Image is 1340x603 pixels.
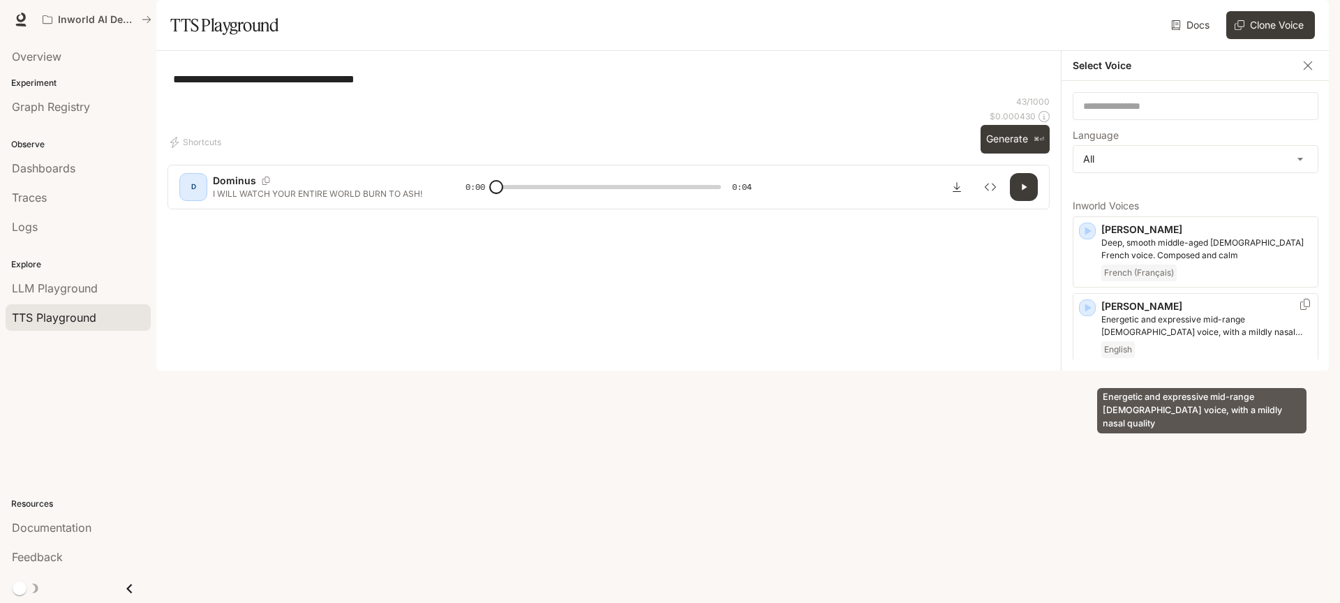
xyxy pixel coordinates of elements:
[1097,388,1306,433] div: Energetic and expressive mid-range [DEMOGRAPHIC_DATA] voice, with a mildly nasal quality
[1073,131,1119,140] p: Language
[213,174,256,188] p: Dominus
[1226,11,1315,39] button: Clone Voice
[1101,341,1135,358] span: English
[976,173,1004,201] button: Inspect
[58,14,136,26] p: Inworld AI Demos
[466,180,485,194] span: 0:00
[1101,223,1312,237] p: [PERSON_NAME]
[1034,135,1044,144] p: ⌘⏎
[36,6,158,33] button: All workspaces
[1016,96,1050,107] p: 43 / 1000
[167,131,227,154] button: Shortcuts
[182,176,204,198] div: D
[1101,237,1312,262] p: Deep, smooth middle-aged male French voice. Composed and calm
[1298,299,1312,310] button: Copy Voice ID
[1101,265,1177,281] span: French (Français)
[990,110,1036,122] p: $ 0.000430
[213,188,432,200] p: I WILL WATCH YOUR ENTIRE WORLD BURN TO ASH!
[256,177,276,185] button: Copy Voice ID
[732,180,752,194] span: 0:04
[170,11,278,39] h1: TTS Playground
[943,173,971,201] button: Download audio
[1101,313,1312,338] p: Energetic and expressive mid-range male voice, with a mildly nasal quality
[1101,299,1312,313] p: [PERSON_NAME]
[1073,201,1318,211] p: Inworld Voices
[1168,11,1215,39] a: Docs
[1073,146,1318,172] div: All
[981,125,1050,154] button: Generate⌘⏎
